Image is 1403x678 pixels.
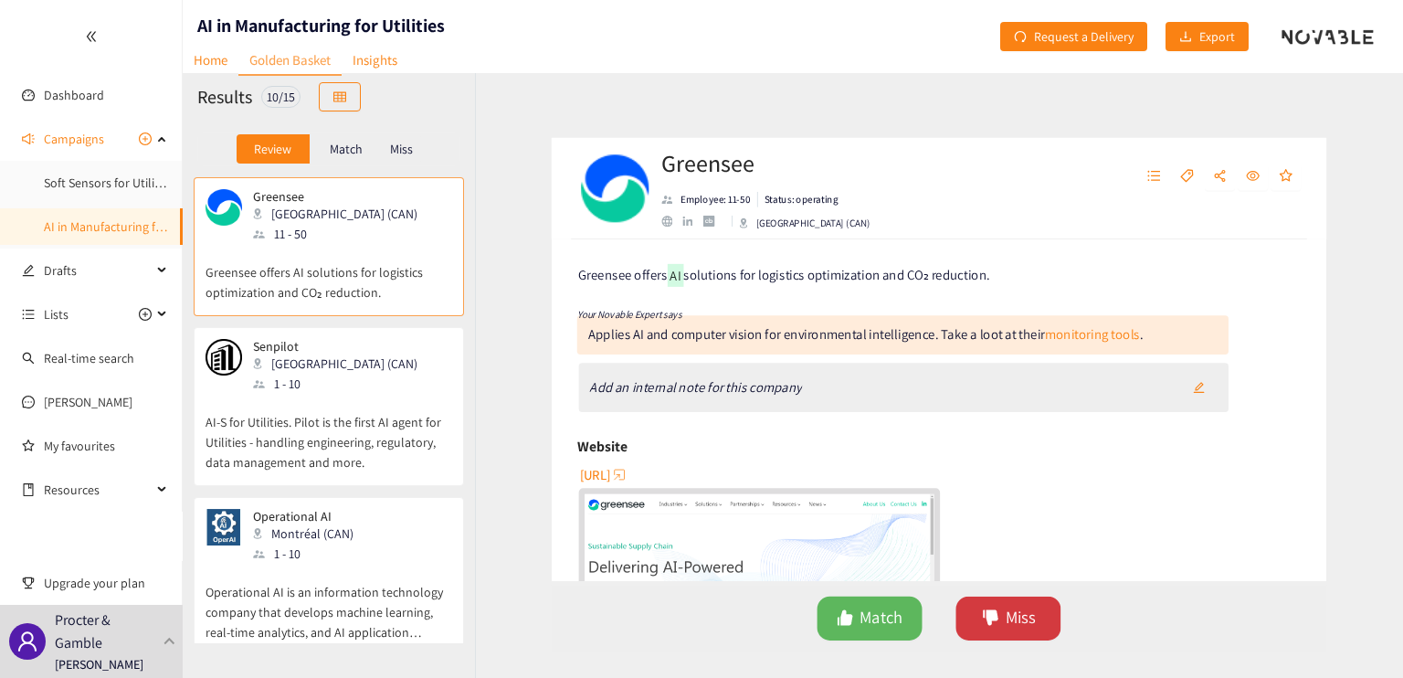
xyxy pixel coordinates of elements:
[639,177,744,194] li: Employees
[333,90,346,105] span: table
[85,30,98,43] span: double-left
[254,142,291,156] p: Review
[646,255,663,280] mark: AI
[253,354,428,374] div: [GEOGRAPHIC_DATA] (CAN)
[44,471,152,508] span: Resources
[560,322,1159,341] div: Applies AI and computer vision for environmental intelligence. Take a loot at their .
[1000,22,1147,51] button: redoRequest a Delivery
[1190,146,1223,175] button: tag
[639,128,865,164] h2: Greensee
[744,177,830,194] li: Status
[44,565,168,601] span: Upgrade your plan
[663,258,994,277] span: solutions for logistics optimization and CO₂ reduction.
[1106,481,1403,678] iframe: Chat Widget
[206,394,452,472] p: AI-S for Utilities. Pilot is the first AI agent for Utilities - handling engineering, regulatory,...
[253,339,417,354] p: Senpilot
[684,203,707,215] a: crunchbase
[44,394,132,410] a: [PERSON_NAME]
[1297,146,1330,175] button: star
[807,614,921,662] button: likeMatch
[206,189,242,226] img: Snapshot of the company's website
[551,471,585,494] span: [URL]
[44,175,247,191] a: Soft Sensors for Utility - Sustainability
[22,577,35,589] span: trophy
[197,13,445,38] h1: AI in Manufacturing for Utilities
[1199,374,1239,403] button: edit
[550,258,646,277] span: Greensee offers
[562,378,791,397] i: Add an internal note for this company
[206,564,452,642] p: Operational AI is an information technology company that develops machine learning, real-time ana...
[253,204,428,224] div: [GEOGRAPHIC_DATA] (CAN)
[662,204,684,215] a: linkedin
[183,46,238,74] a: Home
[22,264,35,277] span: edit
[44,87,104,103] a: Dashboard
[1199,153,1214,169] span: tag
[253,374,428,394] div: 1 - 10
[253,189,417,204] p: Greensee
[253,544,364,564] div: 1 - 10
[253,224,428,244] div: 11 - 50
[1166,22,1249,51] button: downloadExport
[22,132,35,145] span: sound
[319,82,361,111] button: table
[206,339,242,376] img: Snapshot of the company's website
[238,46,342,76] a: Golden Basket
[1034,26,1134,47] span: Request a Delivery
[44,218,211,235] a: AI in Manufacturing for Utilities
[22,308,35,321] span: unordered-list
[44,296,69,333] span: Lists
[553,137,626,210] img: Company Logo
[139,308,152,321] span: plus-circle
[55,609,156,654] p: Procter & Gamble
[1235,153,1250,169] span: share-alt
[206,244,452,302] p: Greensee offers AI solutions for logistics optimization and CO₂ reduction.
[1014,30,1027,45] span: redo
[22,483,35,496] span: book
[854,623,901,652] span: Match
[1261,146,1294,175] button: eye
[1164,153,1178,169] span: unordered-list
[390,142,413,156] p: Miss
[548,302,661,316] i: Your Novable Expert says
[55,654,143,674] p: [PERSON_NAME]
[1011,623,1043,652] span: Miss
[723,203,865,219] div: [GEOGRAPHIC_DATA] (CAN)
[44,428,168,464] a: My favourites
[548,438,603,465] h6: Website
[261,86,301,108] div: 10 / 15
[1213,382,1226,397] span: edit
[342,46,408,74] a: Insights
[44,121,104,157] span: Campaigns
[1155,146,1187,175] button: unordered-list
[253,524,364,544] div: Montréal (CAN)
[44,350,134,366] a: Real-time search
[330,142,363,156] p: Match
[639,203,662,215] a: website
[253,509,353,524] p: Operational AI
[1226,146,1259,175] button: share-alt
[44,252,152,289] span: Drafts
[957,614,1071,662] button: dislikeMiss
[1053,322,1155,341] a: monitoring tools
[551,468,603,497] button: [URL]
[139,132,152,145] span: plus-circle
[197,84,252,110] h2: Results
[1179,30,1192,45] span: download
[1271,153,1285,169] span: eye
[828,628,847,649] span: like
[16,630,38,652] span: user
[986,628,1004,649] span: dislike
[660,177,735,194] p: Employee: 11-50
[206,509,242,546] img: Snapshot of the company's website
[1199,26,1235,47] span: Export
[751,177,830,194] p: Status: operating
[1306,153,1321,169] span: star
